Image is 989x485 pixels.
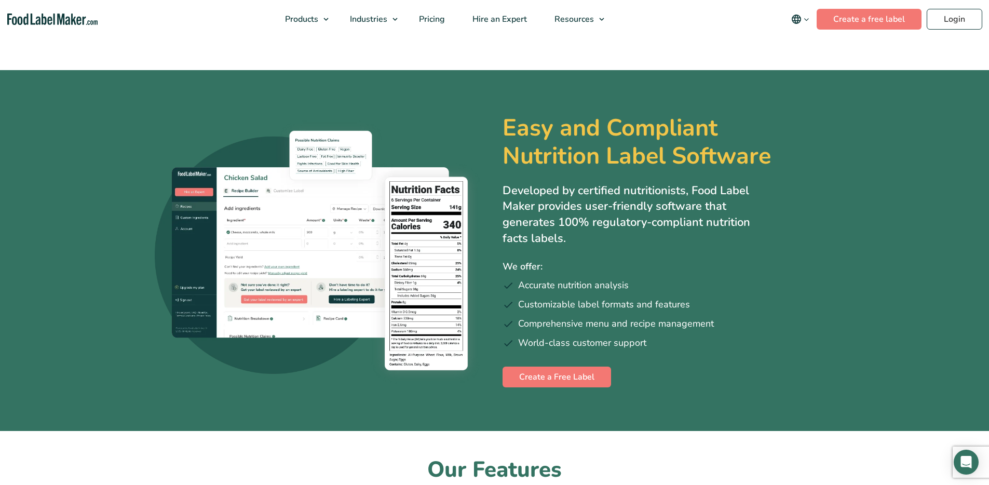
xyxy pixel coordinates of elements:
[503,183,773,247] p: Developed by certified nutritionists, Food Label Maker provides user-friendly software that gener...
[518,298,690,312] span: Customizable label formats and features
[347,14,388,25] span: Industries
[503,259,835,274] p: We offer:
[518,317,714,331] span: Comprehensive menu and recipe management
[817,9,922,30] a: Create a free label
[469,14,528,25] span: Hire an Expert
[927,9,982,30] a: Login
[282,14,319,25] span: Products
[518,336,646,350] span: World-class customer support
[518,278,629,292] span: Accurate nutrition analysis
[551,14,595,25] span: Resources
[503,367,611,387] a: Create a Free Label
[181,456,809,484] h2: Our Features
[954,450,979,475] div: Open Intercom Messenger
[503,114,811,170] h1: Easy and Compliant Nutrition Label Software
[416,14,446,25] span: Pricing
